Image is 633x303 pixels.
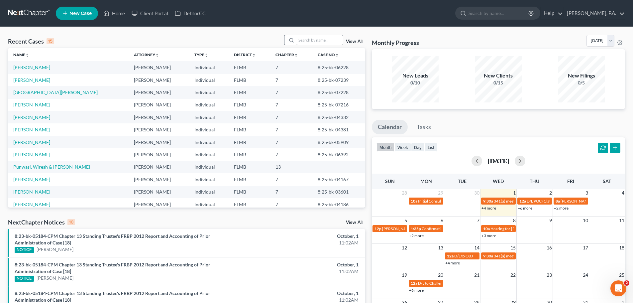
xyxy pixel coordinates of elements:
[229,198,270,211] td: FLMB
[129,123,189,136] td: [PERSON_NAME]
[437,189,444,197] span: 29
[392,72,439,79] div: New Leads
[270,74,312,86] td: 7
[13,177,50,182] a: [PERSON_NAME]
[189,198,229,211] td: Individual
[270,136,312,148] td: 7
[561,199,616,204] span: [PERSON_NAME]'S SCHEDULE
[510,271,516,279] span: 22
[564,7,625,19] a: [PERSON_NAME], P.A.
[128,7,171,19] a: Client Portal
[418,281,486,286] span: D/L to Challenge Dischargeability (Clay)
[229,74,270,86] td: FLMB
[129,186,189,198] td: [PERSON_NAME]
[275,52,298,57] a: Chapterunfold_more
[549,189,553,197] span: 2
[411,281,417,286] span: 12a
[490,226,589,231] span: Hearing for [PERSON_NAME], 3rd and [PERSON_NAME]
[409,233,424,238] a: +2 more
[346,220,363,225] a: View All
[13,164,90,170] a: Punwasi, Wiresh & [PERSON_NAME]
[312,61,365,74] td: 8:25-bk-06228
[556,199,560,204] span: 8a
[392,79,439,86] div: 0/10
[129,86,189,98] td: [PERSON_NAME]
[618,244,625,252] span: 18
[270,148,312,161] td: 7
[37,275,73,281] a: [PERSON_NAME]
[270,111,312,123] td: 7
[418,199,451,204] span: Initial Consultation
[437,271,444,279] span: 20
[404,217,408,225] span: 5
[372,120,408,134] a: Calendar
[518,206,532,211] a: +6 more
[546,271,553,279] span: 23
[13,189,50,195] a: [PERSON_NAME]
[37,246,73,253] a: [PERSON_NAME]
[129,99,189,111] td: [PERSON_NAME]
[530,178,539,184] span: Thu
[312,186,365,198] td: 8:25-bk-03601
[8,37,54,45] div: Recent Cases
[229,148,270,161] td: FLMB
[189,173,229,186] td: Individual
[129,61,189,74] td: [PERSON_NAME]
[510,244,516,252] span: 15
[248,239,359,246] div: 11:02AM
[129,148,189,161] td: [PERSON_NAME]
[474,189,480,197] span: 30
[129,161,189,173] td: [PERSON_NAME]
[401,271,408,279] span: 19
[248,268,359,275] div: 11:02AM
[229,99,270,111] td: FLMB
[229,123,270,136] td: FLMB
[582,271,589,279] span: 24
[567,178,574,184] span: Fri
[519,199,526,204] span: 12a
[8,218,75,226] div: NextChapter Notices
[13,139,50,145] a: [PERSON_NAME]
[13,65,50,70] a: [PERSON_NAME]
[229,173,270,186] td: FLMB
[229,111,270,123] td: FLMB
[394,143,411,152] button: week
[494,199,558,204] span: 341(a) meeting for [PERSON_NAME]
[312,136,365,148] td: 8:25-bk-05909
[512,217,516,225] span: 8
[374,226,381,231] span: 12p
[546,244,553,252] span: 16
[483,226,490,231] span: 10a
[312,111,365,123] td: 8:25-bk-04332
[25,53,29,57] i: unfold_more
[558,72,605,79] div: New Filings
[401,244,408,252] span: 12
[554,206,569,211] a: +2 more
[189,161,229,173] td: Individual
[312,99,365,111] td: 8:25-bk-07216
[13,52,29,57] a: Nameunfold_more
[189,186,229,198] td: Individual
[312,173,365,186] td: 8:25-bk-04167
[582,244,589,252] span: 17
[411,143,425,152] button: day
[15,262,210,274] a: 8:23-bk-05184-CPM Chapter 13 Standing Trustee's FRBP 2012 Report and Accounting of Prior Administ...
[312,123,365,136] td: 8:25-bk-04381
[512,189,516,197] span: 1
[189,123,229,136] td: Individual
[475,79,522,86] div: 0/15
[100,7,128,19] a: Home
[475,72,522,79] div: New Clients
[469,7,529,19] input: Search by name...
[234,52,256,57] a: Districtunfold_more
[481,233,496,238] a: +3 more
[476,217,480,225] span: 7
[129,198,189,211] td: [PERSON_NAME]
[69,11,92,16] span: New Case
[294,53,298,57] i: unfold_more
[129,111,189,123] td: [PERSON_NAME]
[15,276,34,282] div: NOTICE
[13,77,50,83] a: [PERSON_NAME]
[47,38,54,44] div: 15
[189,136,229,148] td: Individual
